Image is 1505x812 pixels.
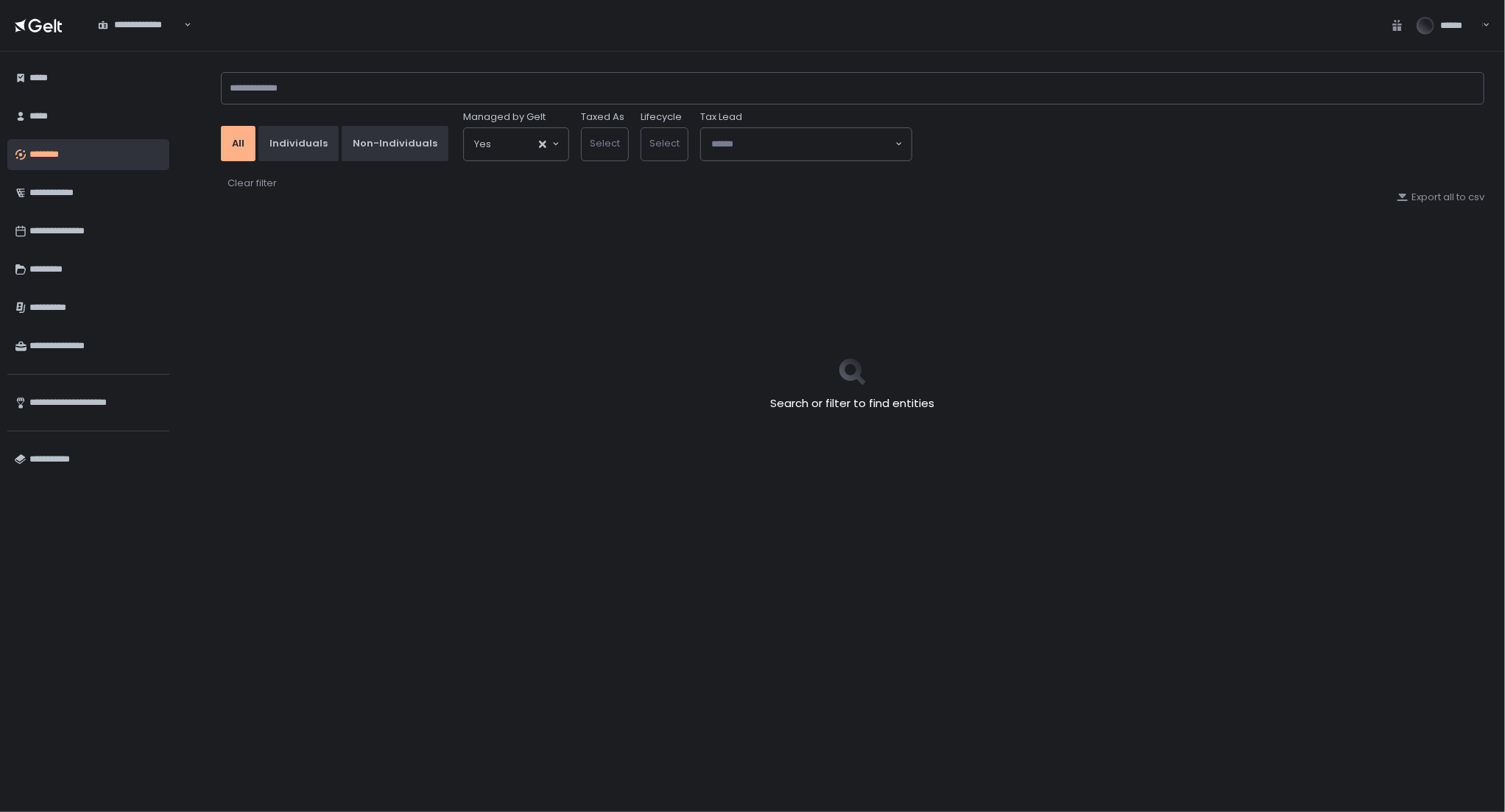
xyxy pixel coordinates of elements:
div: Non-Individuals [353,137,437,150]
div: Clear filter [228,177,277,190]
label: Taxed As [581,110,624,124]
span: Tax Lead [700,110,742,124]
input: Search for option [182,18,183,32]
span: Select [649,136,680,150]
button: Non-Individuals [342,126,448,161]
span: Yes [474,137,491,152]
div: Individuals [269,137,328,150]
label: Lifecycle [641,110,682,124]
button: Clear filter [227,176,278,191]
button: Clear Selected [539,141,546,148]
div: Search for option [88,10,191,40]
input: Search for option [711,137,894,152]
input: Search for option [491,137,537,152]
span: Managed by Gelt [463,110,546,124]
div: Search for option [464,128,568,160]
div: Search for option [701,128,912,160]
h2: Search or filter to find entities [771,395,935,412]
div: All [232,137,244,150]
span: Select [590,136,620,150]
button: Individuals [258,126,339,161]
button: Export all to csv [1397,191,1484,204]
button: All [221,126,255,161]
